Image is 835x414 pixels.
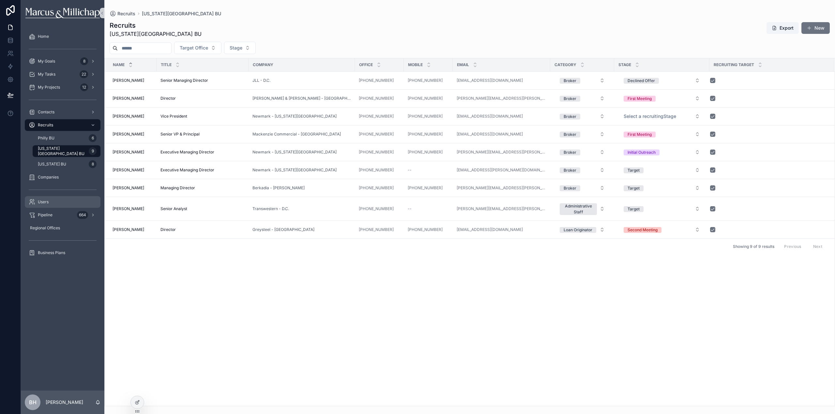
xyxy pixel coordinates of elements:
[25,119,100,131] a: Recruits
[457,96,546,101] a: [PERSON_NAME][EMAIL_ADDRESS][PERSON_NAME][DOMAIN_NAME]
[408,167,449,173] a: --
[33,132,100,144] a: Philly BU6
[554,110,610,122] button: Select Button
[21,26,104,267] div: scrollable content
[408,167,412,173] span: --
[554,92,610,105] a: Select Button
[252,78,351,83] a: JLL - D.C.
[618,110,705,122] button: Select Button
[618,164,705,176] button: Select Button
[89,147,97,155] div: 9
[554,224,610,236] button: Select Button
[359,78,394,83] a: [PHONE_NUMBER]
[25,55,100,67] a: My Goals8
[554,128,610,140] a: Select Button
[564,96,576,102] div: Broker
[160,96,245,101] a: Director
[252,96,351,101] span: [PERSON_NAME] & [PERSON_NAME] - [GEOGRAPHIC_DATA]
[160,227,245,232] a: Director
[457,206,546,211] a: [PERSON_NAME][EMAIL_ADDRESS][PERSON_NAME][DOMAIN_NAME]
[25,222,100,234] a: Regional Offices
[560,226,596,233] button: Unselect LOAN_ORIGINATOR
[628,132,652,137] div: First Meeting
[457,150,546,155] a: [PERSON_NAME][EMAIL_ADDRESS][PERSON_NAME][DOMAIN_NAME]
[80,83,88,91] div: 12
[252,150,337,155] a: Newmark - [US_STATE][GEOGRAPHIC_DATA]
[359,227,394,232] a: [PHONE_NUMBER]
[113,167,153,173] a: [PERSON_NAME]
[408,227,443,232] a: [PHONE_NUMBER]
[408,132,443,137] a: [PHONE_NUMBER]
[110,21,202,30] h1: Recruits
[253,62,273,67] span: Company
[113,114,144,119] span: [PERSON_NAME]
[560,77,580,84] button: Unselect BROKER
[618,146,705,158] button: Select Button
[564,203,593,215] div: Administrative Staff
[25,106,100,118] a: Contacts
[25,68,100,80] a: My Tasks22
[38,109,54,115] span: Contacts
[554,74,610,87] a: Select Button
[25,8,99,18] img: App logo
[408,150,443,155] a: [PHONE_NUMBER]
[160,167,245,173] a: Executive Managing Director
[252,167,337,173] a: Newmark - [US_STATE][GEOGRAPHIC_DATA]
[25,171,100,183] a: Companies
[457,185,546,191] a: [PERSON_NAME][EMAIL_ADDRESS][PERSON_NAME][DOMAIN_NAME]
[457,78,546,83] a: [EMAIL_ADDRESS][DOMAIN_NAME]
[252,185,305,191] span: Berkadia - [PERSON_NAME]
[252,227,351,232] a: Greysteel - [GEOGRAPHIC_DATA]
[359,78,400,83] a: [PHONE_NUMBER]
[801,22,830,34] button: New
[252,185,351,191] a: Berkadia - [PERSON_NAME]
[29,398,37,406] span: BH
[113,62,125,67] span: Name
[554,182,610,194] a: Select Button
[252,78,270,83] span: JLL - D.C.
[113,167,144,173] span: [PERSON_NAME]
[359,96,394,101] a: [PHONE_NUMBER]
[628,78,655,84] div: Declined Offer
[554,200,610,218] button: Select Button
[33,145,100,157] a: [US_STATE][GEOGRAPHIC_DATA] BU9
[408,114,443,119] a: [PHONE_NUMBER]
[554,146,610,158] button: Select Button
[160,78,208,83] span: Senior Managing Director
[252,150,351,155] a: Newmark - [US_STATE][GEOGRAPHIC_DATA]
[224,42,256,54] button: Select Button
[38,122,53,128] span: Recruits
[113,206,153,211] a: [PERSON_NAME]
[628,167,640,173] div: Target
[160,206,187,211] span: Senior Analyst
[359,96,400,101] a: [PHONE_NUMBER]
[38,34,49,39] span: Home
[408,185,449,191] a: [PHONE_NUMBER]
[110,10,135,17] a: Recruits
[359,150,400,155] a: [PHONE_NUMBER]
[618,182,705,194] button: Select Button
[142,10,221,17] span: [US_STATE][GEOGRAPHIC_DATA] BU
[160,114,245,119] a: Vice President
[628,150,656,155] div: Initial Outreach
[408,185,443,191] a: [PHONE_NUMBER]
[408,227,449,232] a: [PHONE_NUMBER]
[174,42,221,54] button: Select Button
[408,78,443,83] a: [PHONE_NUMBER]
[408,132,449,137] a: [PHONE_NUMBER]
[408,78,449,83] a: [PHONE_NUMBER]
[457,114,523,119] a: [EMAIL_ADDRESS][DOMAIN_NAME]
[618,128,706,140] a: Select Button
[554,128,610,140] button: Select Button
[457,227,523,232] a: [EMAIL_ADDRESS][DOMAIN_NAME]
[457,167,546,173] a: [EMAIL_ADDRESS][PERSON_NAME][DOMAIN_NAME]
[252,114,351,119] a: Newmark - [US_STATE][GEOGRAPHIC_DATA]
[160,96,176,101] span: Director
[359,114,394,119] a: [PHONE_NUMBER]
[618,92,706,105] a: Select Button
